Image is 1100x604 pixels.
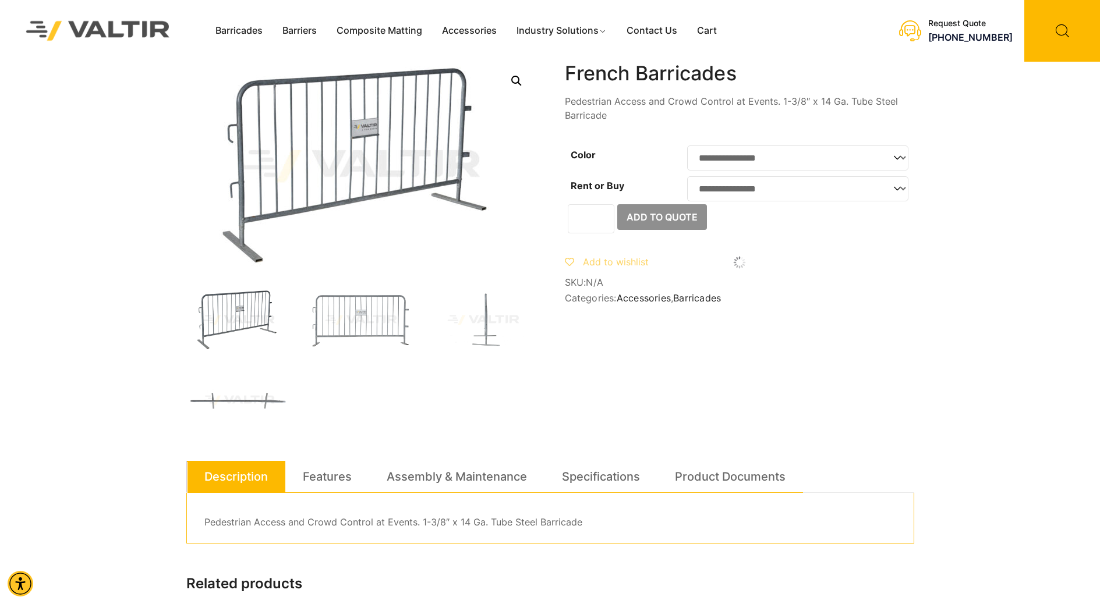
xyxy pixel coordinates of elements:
[675,461,786,492] a: Product Documents
[204,461,268,492] a: Description
[431,289,536,351] img: A vertical metal stand with a base, designed for stability, shown against a plain background.
[673,292,721,304] a: Barricades
[562,461,640,492] a: Specifications
[506,70,527,91] a: Open this option
[568,204,614,233] input: Product quantity
[565,293,914,304] span: Categories: ,
[432,22,507,40] a: Accessories
[507,22,617,40] a: Industry Solutions
[387,461,527,492] a: Assembly & Maintenance
[309,289,413,351] img: A metallic crowd control barrier with vertical bars and a sign labeled "VALTIR" in the center.
[186,289,291,351] img: FrenchBar_3Q-1.jpg
[565,62,914,86] h1: French Barricades
[565,277,914,288] span: SKU:
[8,571,33,596] div: Accessibility Menu
[928,19,1013,29] div: Request Quote
[327,22,432,40] a: Composite Matting
[571,149,596,161] label: Color
[11,6,185,55] img: Valtir Rentals
[928,31,1013,43] a: call (888) 496-3625
[571,180,624,191] label: Rent or Buy
[687,22,727,40] a: Cart
[303,461,352,492] a: Features
[617,292,671,304] a: Accessories
[186,369,291,432] img: A long, straight metal bar with two perpendicular extensions on either side, likely a tool or par...
[273,22,327,40] a: Barriers
[565,94,914,122] p: Pedestrian Access and Crowd Control at Events. 1-3/8″ x 14 Ga. Tube Steel Barricade
[617,22,687,40] a: Contact Us
[206,22,273,40] a: Barricades
[617,204,707,230] button: Add to Quote
[586,276,603,288] span: N/A
[186,575,914,592] h2: Related products
[204,514,896,531] p: Pedestrian Access and Crowd Control at Events. 1-3/8″ x 14 Ga. Tube Steel Barricade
